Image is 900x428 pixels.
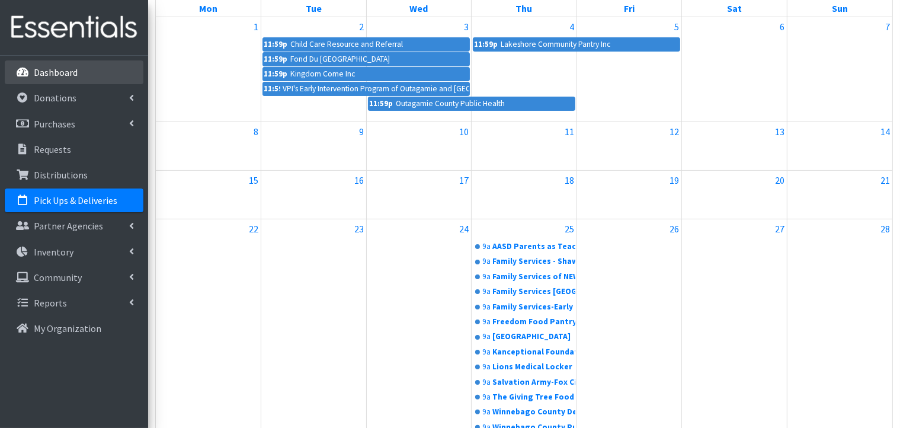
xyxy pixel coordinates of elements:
[262,67,470,81] a: 11:59pKingdom Come Inc
[263,68,288,81] div: 11:59p
[492,406,575,418] div: Winnebago County Department of Human Services-[GEOGRAPHIC_DATA]
[34,322,101,334] p: My Organization
[773,122,787,141] a: September 13, 2025
[261,122,367,170] td: September 9, 2025
[500,38,611,51] div: Lakeshore Community Pantry Inc
[156,17,261,122] td: September 1, 2025
[492,241,575,253] div: AASD Parents as Teachers
[290,68,355,81] div: Kingdom Come Inc
[5,214,143,238] a: Partner Agencies
[5,317,143,340] a: My Organization
[773,219,787,238] a: September 27, 2025
[492,316,575,328] div: Freedom Food Pantry
[369,97,393,110] div: 11:59p
[473,38,498,51] div: 11:59p
[472,17,577,122] td: September 4, 2025
[576,17,682,122] td: September 5, 2025
[482,271,491,283] div: 9a
[5,266,143,289] a: Community
[473,254,575,269] a: 9aFamily Services - Shawano
[482,286,491,298] div: 9a
[472,170,577,219] td: September 18, 2025
[787,17,892,122] td: September 7, 2025
[567,17,576,36] a: September 4, 2025
[482,391,491,403] div: 9a
[482,255,491,267] div: 9a
[473,270,575,284] a: 9aFamily Services of NEW-Parent Connection Menasha
[352,219,366,238] a: September 23, 2025
[473,390,575,404] a: 9aThe Giving Tree Food Pantry
[492,271,575,283] div: Family Services of NEW-Parent Connection Menasha
[34,169,88,181] p: Distributions
[492,391,575,403] div: The Giving Tree Food Pantry
[156,122,261,170] td: September 8, 2025
[492,376,575,388] div: Salvation Army-Fox Cities
[473,37,680,52] a: 11:59pLakeshore Community Pantry Inc
[5,86,143,110] a: Donations
[34,194,117,206] p: Pick Ups & Deliveries
[366,122,472,170] td: September 10, 2025
[261,170,367,219] td: September 16, 2025
[492,346,575,358] div: Kanceptional Foundation
[457,122,471,141] a: September 10, 2025
[34,143,71,155] p: Requests
[667,122,681,141] a: September 12, 2025
[672,17,681,36] a: September 5, 2025
[562,219,576,238] a: September 25, 2025
[878,171,892,190] a: September 21, 2025
[473,239,575,254] a: 9aAASD Parents as Teachers
[492,286,575,298] div: Family Services [GEOGRAPHIC_DATA]
[246,171,261,190] a: September 15, 2025
[251,122,261,141] a: September 8, 2025
[5,8,143,47] img: HumanEssentials
[482,376,491,388] div: 9a
[290,53,390,66] div: Fond Du [GEOGRAPHIC_DATA]
[263,38,288,51] div: 11:59p
[667,171,681,190] a: September 19, 2025
[357,122,366,141] a: September 9, 2025
[473,330,575,344] a: 9a[GEOGRAPHIC_DATA]
[34,118,75,130] p: Purchases
[878,122,892,141] a: September 14, 2025
[262,37,470,52] a: 11:59pChild Care Resource and Referral
[473,285,575,299] a: 9aFamily Services [GEOGRAPHIC_DATA]
[482,301,491,313] div: 9a
[457,171,471,190] a: September 17, 2025
[473,405,575,419] a: 9aWinnebago County Department of Human Services-[GEOGRAPHIC_DATA]
[773,171,787,190] a: September 20, 2025
[34,297,67,309] p: Reports
[492,331,575,343] div: [GEOGRAPHIC_DATA]
[262,82,470,96] a: 11:59pVPI's Early Intervention Program of Outagamie and [GEOGRAPHIC_DATA] Counties
[667,219,681,238] a: September 26, 2025
[473,345,575,359] a: 9aKanceptional Foundation
[395,97,505,110] div: Outagamie County Public Health
[5,60,143,84] a: Dashboard
[5,291,143,315] a: Reports
[492,361,575,373] div: Lions Medical Locker
[777,17,787,36] a: September 6, 2025
[156,170,261,219] td: September 15, 2025
[682,170,787,219] td: September 20, 2025
[282,82,469,95] div: VPI's Early Intervention Program of Outagamie and [GEOGRAPHIC_DATA] Counties
[472,122,577,170] td: September 11, 2025
[366,170,472,219] td: September 17, 2025
[262,52,470,66] a: 11:59pFond Du [GEOGRAPHIC_DATA]
[878,219,892,238] a: September 28, 2025
[787,122,892,170] td: September 14, 2025
[473,315,575,329] a: 9aFreedom Food Pantry
[263,53,288,66] div: 11:59p
[562,122,576,141] a: September 11, 2025
[34,220,103,232] p: Partner Agencies
[682,17,787,122] td: September 6, 2025
[576,122,682,170] td: September 12, 2025
[368,97,575,111] a: 11:59pOutagamie County Public Health
[492,301,575,313] div: Family Services-Early Head Start, [GEOGRAPHIC_DATA]
[5,163,143,187] a: Distributions
[246,219,261,238] a: September 22, 2025
[34,246,73,258] p: Inventory
[263,82,280,95] div: 11:59p
[482,346,491,358] div: 9a
[492,255,575,267] div: Family Services - Shawano
[473,360,575,374] a: 9aLions Medical Locker
[34,92,76,104] p: Donations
